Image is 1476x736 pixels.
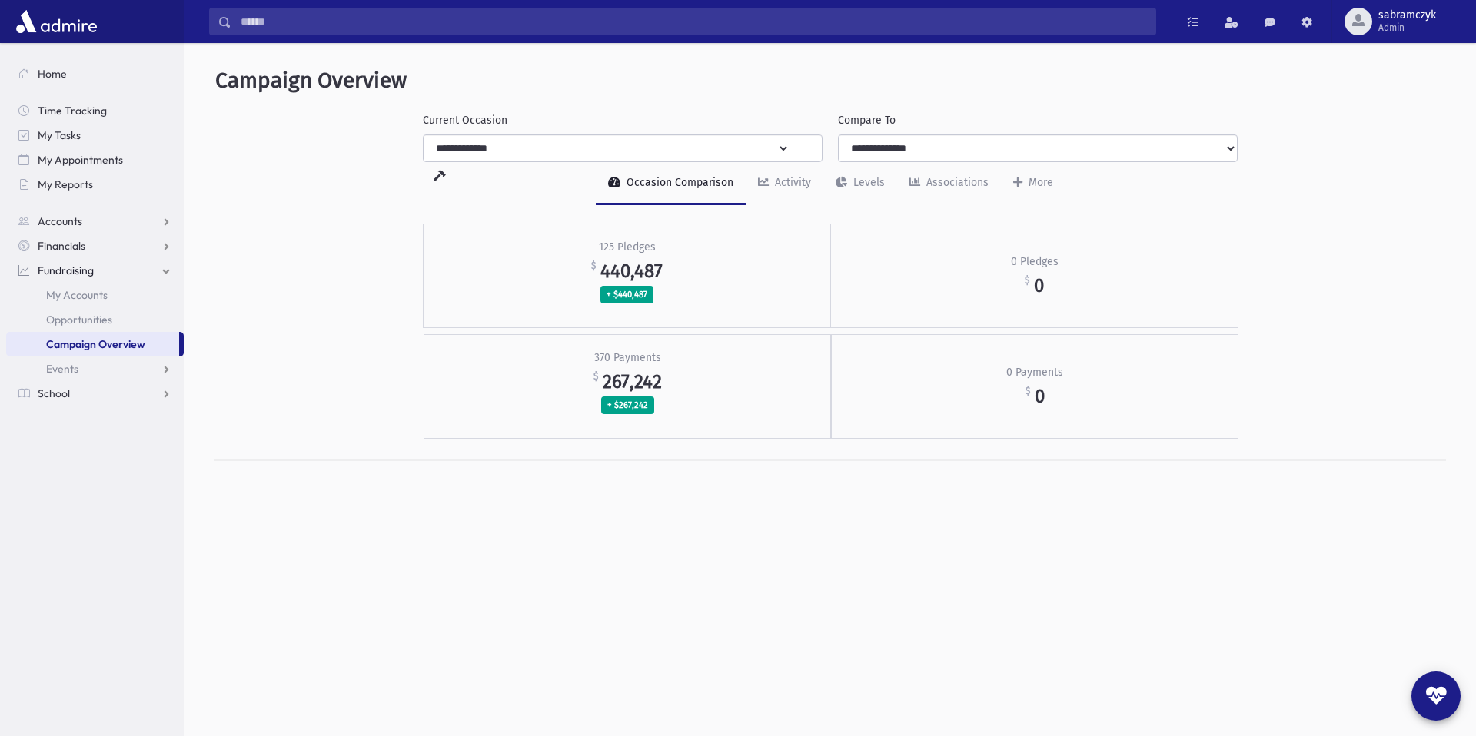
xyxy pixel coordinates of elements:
a: More [1001,162,1065,205]
a: Time Tracking [6,98,184,123]
a: Home [6,61,184,86]
div: Activity [772,176,811,189]
span: My Tasks [38,128,81,142]
a: My Accounts [6,283,184,307]
span: Accounts [38,214,82,228]
a: Occasion Comparison [596,162,746,205]
a: Events [6,356,184,381]
a: My Tasks [6,123,184,148]
span: 0 [1034,275,1044,297]
span: Campaign Overview [46,337,145,351]
span: 0 [1035,386,1045,407]
span: sabramczyk [1378,9,1436,22]
span: + $440,487 [600,286,653,303]
a: Campaign Overview [6,332,179,356]
span: Campaign Overview [215,68,407,93]
a: Fundraising [6,258,184,283]
a: 370 Payments $ 267,242 + $267,242 0 Payments $ 0 [424,334,1238,439]
input: Search [231,8,1155,35]
span: Financials [38,239,85,253]
span: School [38,386,70,400]
h2: 0 Pledges [1011,256,1059,269]
a: Associations [897,162,1001,205]
label: Compare To [838,112,896,128]
span: Home [38,67,67,81]
div: Associations [923,176,989,189]
div: More [1026,176,1053,189]
a: Financials [6,234,184,258]
sup: $ [591,260,596,271]
a: 125 Pledges $ 440,487 + $440,487 0 Pledges $ 0 [424,224,1238,328]
span: Time Tracking [38,104,107,118]
div: Occasion Comparison [623,176,733,189]
a: School [6,381,184,406]
a: Levels [823,162,897,205]
a: My Reports [6,172,184,197]
span: Events [46,362,78,376]
a: Opportunities [6,307,184,332]
span: My Reports [38,177,93,191]
a: My Appointments [6,148,184,172]
a: Activity [746,162,823,205]
span: My Accounts [46,288,108,302]
sup: $ [1026,386,1030,396]
span: My Appointments [38,153,123,167]
sup: $ [593,371,598,382]
a: Accounts [6,209,184,234]
label: Current Occasion [423,112,507,128]
img: AdmirePro [12,6,101,37]
div: Levels [850,176,885,189]
span: 440,487 [600,260,663,281]
span: 267,242 [603,370,662,392]
sup: $ [1025,275,1029,286]
span: Fundraising [38,264,94,277]
span: Admin [1378,22,1436,34]
h2: 125 Pledges [599,241,656,254]
span: Opportunities [46,313,112,327]
h2: 0 Payments [1006,366,1063,380]
span: + $267,242 [601,396,654,414]
h2: 370 Payments [594,352,661,365]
